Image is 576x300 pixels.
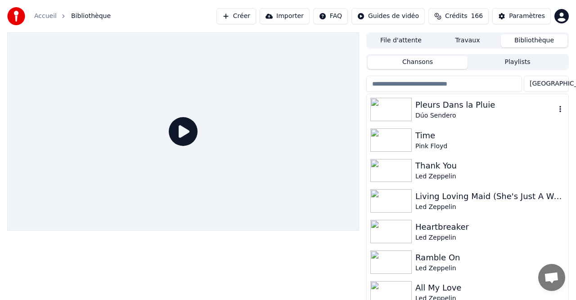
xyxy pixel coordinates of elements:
div: Led Zeppelin [415,264,565,273]
button: FAQ [313,8,348,24]
button: Bibliothèque [501,34,567,47]
span: Crédits [445,12,467,21]
button: Chansons [368,56,468,69]
div: Led Zeppelin [415,172,565,181]
div: Dúo Sendero [415,111,556,120]
span: Bibliothèque [71,12,111,21]
img: youka [7,7,25,25]
a: Accueil [34,12,57,21]
div: Pleurs Dans la Pluie [415,99,556,111]
button: Crédits166 [428,8,489,24]
div: All My Love [415,282,565,294]
div: Heartbreaker [415,221,565,233]
div: Living Loving Maid (She's Just A Woman) [415,190,565,203]
button: File d'attente [368,34,434,47]
button: Paramètres [492,8,551,24]
button: Créer [216,8,256,24]
a: Ouvrir le chat [538,264,565,291]
span: 166 [471,12,483,21]
div: Time [415,129,565,142]
div: Pink Floyd [415,142,565,151]
button: Guides de vidéo [351,8,425,24]
div: Thank You [415,159,565,172]
nav: breadcrumb [34,12,111,21]
button: Travaux [434,34,501,47]
div: Paramètres [509,12,545,21]
div: Led Zeppelin [415,203,565,212]
button: Playlists [468,56,567,69]
div: Ramble On [415,251,565,264]
button: Importer [260,8,310,24]
div: Led Zeppelin [415,233,565,242]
